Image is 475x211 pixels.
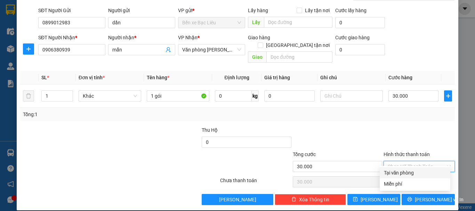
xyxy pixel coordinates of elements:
th: Ghi chú [317,71,386,84]
span: Giao hàng [248,35,270,40]
label: Hình thức thanh toán [384,152,430,157]
span: kg [252,90,259,102]
span: Lấy [248,17,264,28]
span: delete [291,197,296,202]
span: Văn phòng Hồ Chí Minh [182,44,241,55]
span: Khác [83,91,137,101]
span: Lấy tận nơi [302,7,332,14]
span: save [353,197,358,202]
span: Đơn vị tính [79,75,105,80]
span: Tên hàng [147,75,169,80]
span: [PERSON_NAME] và In [415,196,464,203]
button: [PERSON_NAME] [202,194,273,205]
span: Xóa Thông tin [299,196,329,203]
button: printer[PERSON_NAME] và In [402,194,455,205]
span: printer [407,197,412,202]
span: VP Nhận [178,35,198,40]
div: VP gửi [178,7,245,14]
div: Tại văn phòng [384,169,446,177]
span: Thu Hộ [202,127,218,133]
span: plus [23,46,34,52]
input: Dọc đường [266,51,332,63]
input: Cước lấy hàng [335,17,385,28]
input: Cước giao hàng [335,44,385,55]
input: Dọc đường [264,17,332,28]
span: user-add [166,47,171,52]
div: Chưa thanh toán [219,177,292,189]
input: VD: Bàn, Ghế [147,90,209,102]
div: SĐT Người Gửi [38,7,105,14]
button: delete [23,90,34,102]
button: save[PERSON_NAME] [347,194,401,205]
div: Người nhận [108,34,175,41]
div: Người gửi [108,7,175,14]
button: deleteXóa Thông tin [275,194,346,205]
label: Cước giao hàng [335,35,370,40]
span: Bến xe Bạc Liêu [182,17,241,28]
span: plus [444,93,452,99]
input: Ghi Chú [320,90,383,102]
span: [PERSON_NAME] [361,196,398,203]
span: Lấy hàng [248,8,268,13]
span: Định lượng [224,75,249,80]
span: Tổng cước [293,152,316,157]
span: Giao [248,51,266,63]
button: plus [444,90,452,102]
div: Tổng: 1 [23,111,184,118]
input: 0 [264,90,314,102]
span: Giá trị hàng [264,75,290,80]
span: SL [41,75,47,80]
button: plus [23,43,34,55]
span: Cước hàng [388,75,412,80]
span: [PERSON_NAME] [219,196,256,203]
label: Cước lấy hàng [335,8,367,13]
div: Miễn phí [384,180,446,188]
span: [GEOGRAPHIC_DATA] tận nơi [263,41,332,49]
div: SĐT Người Nhận [38,34,105,41]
